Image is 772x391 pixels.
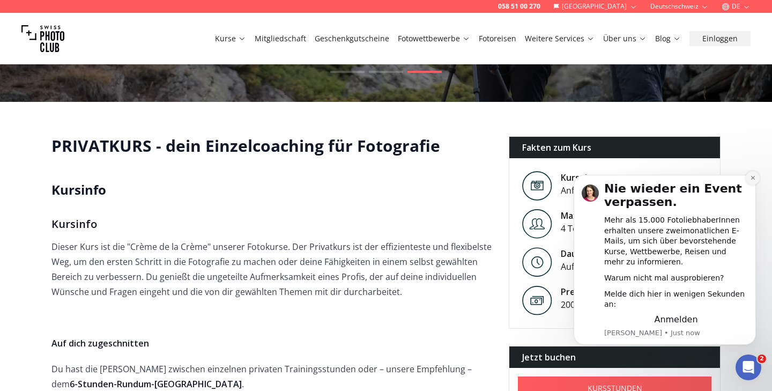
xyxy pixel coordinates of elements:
h3: Kursinfo [51,216,492,233]
img: Level [522,171,552,201]
img: Level [522,247,552,277]
span: 2 [758,355,766,363]
a: Fotowettbewerbe [398,33,470,44]
strong: Auf dich zugeschnitten [51,337,149,349]
a: Mitgliedschaft [255,33,306,44]
strong: 6-Stunden-Rundum-[GEOGRAPHIC_DATA] [70,378,242,390]
a: Blog [655,33,681,44]
a: Fotoreisen [479,33,516,44]
iframe: Intercom live chat [736,355,761,380]
img: Preis [522,285,552,315]
button: Über uns [599,31,651,46]
p: Dieser Kurs ist die "Crème de la Crème" unserer Fotokurse. Der Privatkurs ist der effizienteste u... [51,239,492,299]
a: Kurse [215,33,246,44]
h1: PRIVATKURS - dein Einzelcoaching für Fotografie [51,136,492,156]
button: Einloggen [689,31,751,46]
button: Kurse [211,31,250,46]
a: 058 51 00 270 [498,2,540,11]
a: Weitere Services [525,33,595,44]
a: Geschenkgutscheine [315,33,389,44]
img: Level [522,209,552,239]
h2: Kursinfo [51,181,492,198]
button: Mitgliedschaft [250,31,310,46]
button: Blog [651,31,685,46]
button: Weitere Services [521,31,599,46]
iframe: To enrich screen reader interactions, please activate Accessibility in Grammarly extension settings [558,169,772,362]
img: Swiss photo club [21,17,64,60]
button: Fotoreisen [474,31,521,46]
div: Jetzt buchen [509,346,720,368]
a: Über uns [603,33,647,44]
button: Geschenkgutscheine [310,31,394,46]
button: Fotowettbewerbe [394,31,474,46]
div: Fakten zum Kurs [509,137,720,158]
